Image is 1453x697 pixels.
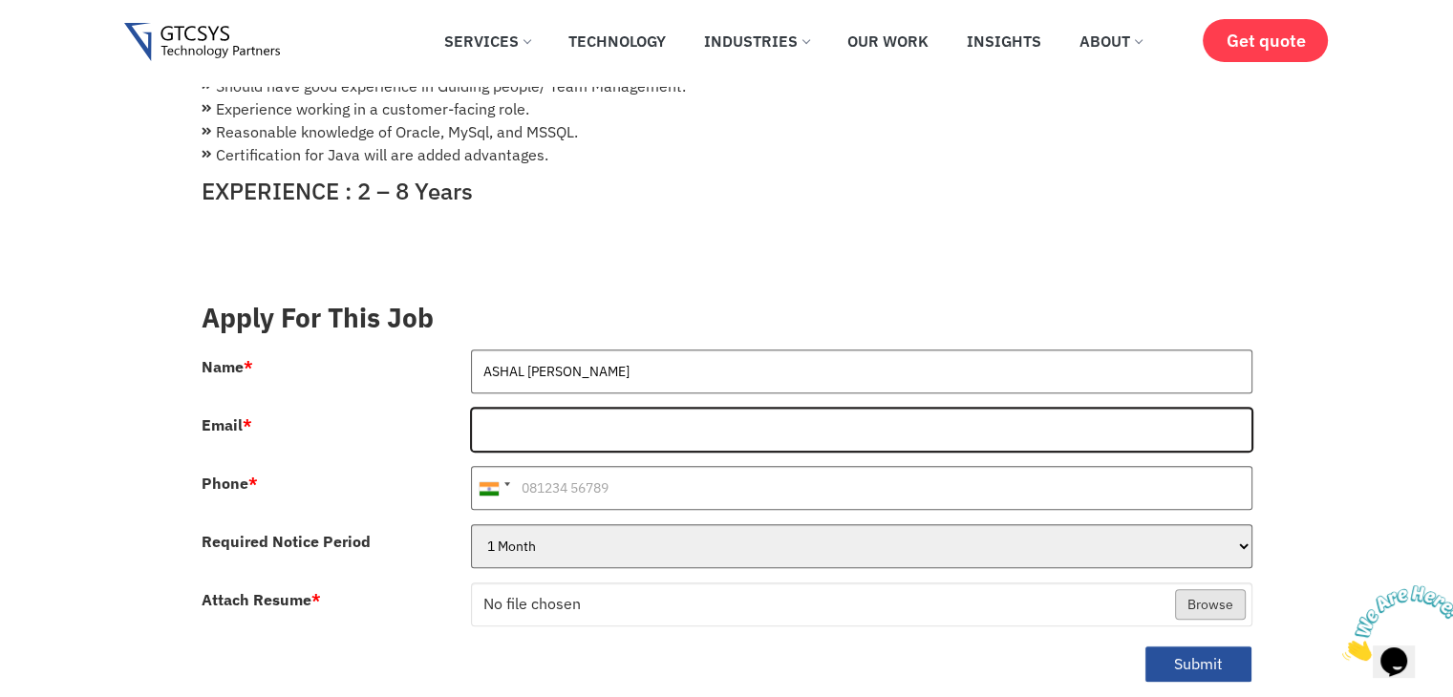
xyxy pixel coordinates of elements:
[430,20,545,62] a: Services
[202,143,1252,166] li: Certification for Java will are added advantages.
[202,534,371,549] label: Required Notice Period
[1065,20,1156,62] a: About
[202,302,1252,334] h3: Apply For This Job
[202,359,253,374] label: Name
[690,20,823,62] a: Industries
[8,8,126,83] img: Chat attention grabber
[471,466,1252,510] input: 081234 56789
[202,592,321,607] label: Attach Resume
[1144,645,1252,683] button: Submit
[202,97,1252,120] li: Experience working in a customer-facing role.
[202,120,1252,143] li: Reasonable knowledge of Oracle, MySql, and MSSQL.
[472,467,516,509] div: India (भारत): +91
[952,20,1056,62] a: Insights
[1203,19,1328,62] a: Get quote
[202,475,258,491] label: Phone
[554,20,680,62] a: Technology
[1335,578,1453,668] iframe: chat widget
[124,23,280,62] img: Gtcsys logo
[202,417,252,433] label: Email
[1226,31,1305,51] span: Get quote
[833,20,943,62] a: Our Work
[202,178,1252,205] h4: EXPERIENCE : 2 – 8 Years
